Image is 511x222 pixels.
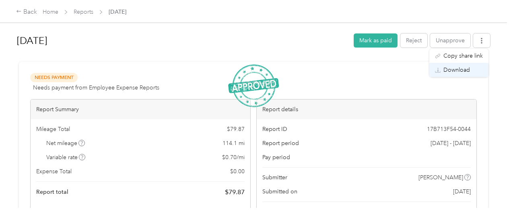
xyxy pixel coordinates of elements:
span: $ 79.87 [225,187,245,197]
span: Report period [262,139,299,147]
div: Report Summary [31,100,250,119]
span: 114.1 mi [223,139,245,147]
span: [PERSON_NAME] [418,173,463,182]
h1: Aug 2025 [17,31,348,50]
span: Mileage Total [36,125,70,133]
button: Unapprove [430,33,470,48]
span: [DATE] [109,8,126,16]
span: [DATE] - [DATE] [431,139,471,147]
div: Back [16,7,37,17]
span: 17B713F54-0044 [427,125,471,133]
span: Report total [36,188,68,196]
span: $ 79.87 [227,125,245,133]
a: Reports [74,8,93,15]
span: Needs payment from Employee Expense Reports [33,83,159,92]
span: Pay period [262,153,290,162]
span: Submitter [262,173,287,182]
span: Download [443,66,470,74]
span: [DATE] [453,187,471,196]
span: Net mileage [46,139,85,147]
span: Expense Total [36,167,72,176]
span: $ 0.00 [230,167,245,176]
span: Variable rate [46,153,86,162]
span: [PERSON_NAME] [425,207,470,216]
span: Approvers [262,207,290,216]
div: Report details [257,100,476,119]
a: Home [43,8,58,15]
button: Mark as paid [354,33,398,48]
iframe: Everlance-gr Chat Button Frame [466,177,511,222]
span: Report ID [262,125,287,133]
span: Submitted on [262,187,297,196]
span: $ 0.70 / mi [222,153,245,162]
img: ApprovedStamp [228,64,279,108]
span: Needs Payment [30,73,78,82]
span: Copy share link [443,52,483,60]
button: Reject [400,33,427,48]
